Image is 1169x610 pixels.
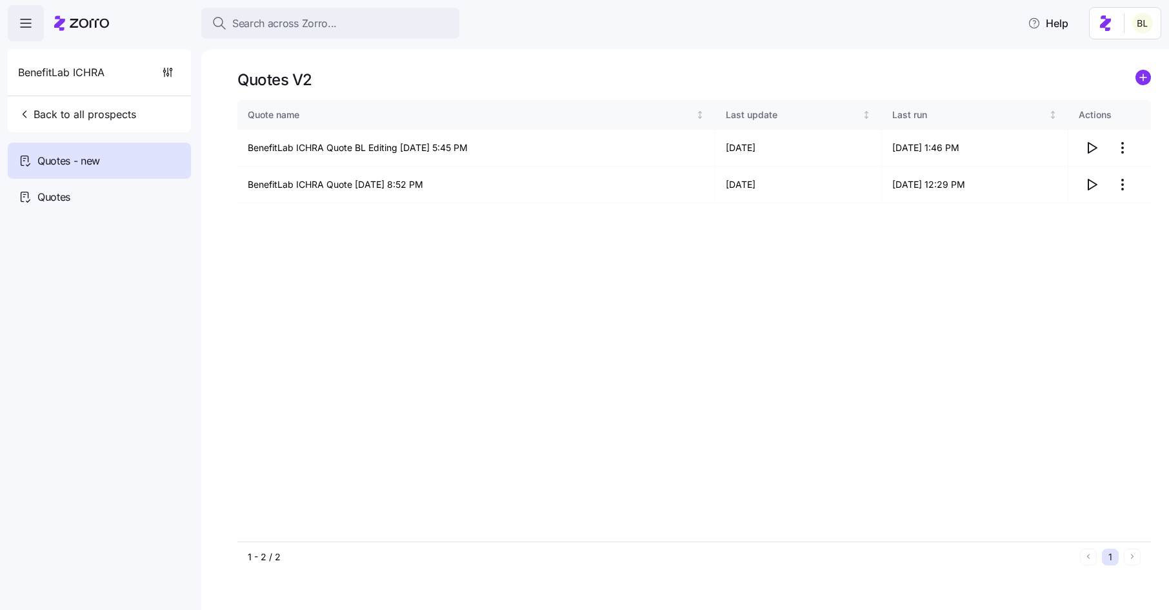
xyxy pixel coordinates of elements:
[862,110,871,119] div: Not sorted
[8,179,191,215] a: Quotes
[1135,70,1151,85] svg: add icon
[37,153,100,169] span: Quotes - new
[715,167,882,203] td: [DATE]
[37,189,70,205] span: Quotes
[18,65,105,81] span: BenefitLab ICHRA
[1079,108,1141,122] div: Actions
[882,100,1068,130] th: Last runNot sorted
[882,167,1068,203] td: [DATE] 12:29 PM
[1124,549,1141,565] button: Next page
[237,130,715,167] td: BenefitLab ICHRA Quote BL Editing [DATE] 5:45 PM
[248,551,1075,564] div: 1 - 2 / 2
[237,167,715,203] td: BenefitLab ICHRA Quote [DATE] 8:52 PM
[1017,10,1079,36] button: Help
[1080,549,1097,565] button: Previous page
[695,110,704,119] div: Not sorted
[892,108,1046,122] div: Last run
[248,108,693,122] div: Quote name
[1132,13,1153,34] img: 2fabda6663eee7a9d0b710c60bc473af
[1135,70,1151,90] a: add icon
[1028,15,1068,31] span: Help
[237,70,312,90] h1: Quotes V2
[882,130,1068,167] td: [DATE] 1:46 PM
[18,107,136,122] span: Back to all prospects
[13,101,141,127] button: Back to all prospects
[237,100,715,130] th: Quote nameNot sorted
[715,100,882,130] th: Last updateNot sorted
[1048,110,1057,119] div: Not sorted
[726,108,860,122] div: Last update
[232,15,337,32] span: Search across Zorro...
[8,143,191,179] a: Quotes - new
[1102,549,1119,565] button: 1
[715,130,882,167] td: [DATE]
[201,8,459,39] button: Search across Zorro...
